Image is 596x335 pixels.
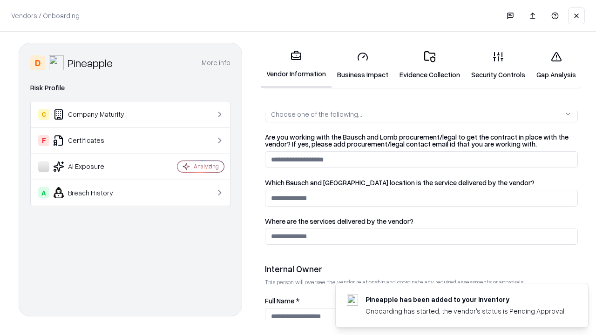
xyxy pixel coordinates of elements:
[265,297,578,304] label: Full Name *
[49,55,64,70] img: Pineapple
[38,135,49,146] div: F
[38,187,49,198] div: A
[265,263,578,275] div: Internal Owner
[265,218,578,225] label: Where are the services delivered by the vendor?
[466,44,531,87] a: Security Controls
[332,44,394,87] a: Business Impact
[30,82,230,94] div: Risk Profile
[38,109,149,120] div: Company Maturity
[265,134,578,147] label: Are you working with the Bausch and Lomb procurement/legal to get the contract in place with the ...
[202,54,230,71] button: More info
[531,44,582,87] a: Gap Analysis
[265,179,578,186] label: Which Bausch and [GEOGRAPHIC_DATA] location is the service delivered by the vendor?
[265,278,578,286] p: This person will oversee the vendor relationship and coordinate any required assessments or appro...
[38,109,49,120] div: C
[366,295,566,304] div: Pineapple has been added to your inventory
[30,55,45,70] div: D
[194,162,219,170] div: Analyzing
[68,55,113,70] div: Pineapple
[347,295,358,306] img: pineappleenergy.com
[38,161,149,172] div: AI Exposure
[38,187,149,198] div: Breach History
[271,109,362,119] div: Choose one of the following...
[261,43,332,88] a: Vendor Information
[394,44,466,87] a: Evidence Collection
[366,306,566,316] div: Onboarding has started, the vendor's status is Pending Approval.
[265,106,578,122] button: Choose one of the following...
[38,135,149,146] div: Certificates
[11,11,80,20] p: Vendors / Onboarding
